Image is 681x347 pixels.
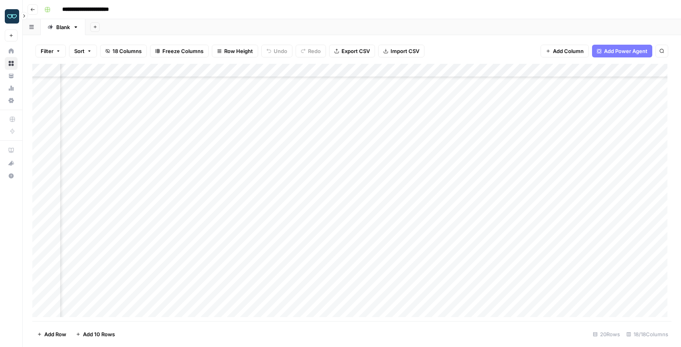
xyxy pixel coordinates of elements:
button: What's new? [5,157,18,170]
button: Export CSV [329,45,375,57]
span: Row Height [224,47,253,55]
a: Usage [5,82,18,95]
span: Add Row [44,330,66,338]
img: Zola Inc Logo [5,9,19,24]
span: Import CSV [391,47,419,55]
button: 18 Columns [100,45,147,57]
button: Sort [69,45,97,57]
a: Settings [5,94,18,107]
button: Row Height [212,45,258,57]
button: Add Column [541,45,589,57]
a: Browse [5,57,18,70]
button: Help + Support [5,170,18,182]
div: 20 Rows [590,328,623,341]
button: Redo [296,45,326,57]
div: What's new? [5,157,17,169]
div: Blank [56,23,70,31]
span: 18 Columns [113,47,142,55]
button: Import CSV [378,45,424,57]
span: Add Power Agent [604,47,647,55]
button: Undo [261,45,292,57]
button: Add Power Agent [592,45,652,57]
span: Add 10 Rows [83,330,115,338]
span: Sort [74,47,85,55]
button: Add Row [32,328,71,341]
a: AirOps Academy [5,144,18,157]
button: Freeze Columns [150,45,209,57]
a: Blank [41,19,85,35]
span: Freeze Columns [162,47,203,55]
a: Your Data [5,69,18,82]
span: Export CSV [341,47,370,55]
span: Filter [41,47,53,55]
span: Redo [308,47,321,55]
a: Home [5,45,18,57]
button: Filter [36,45,66,57]
button: Workspace: Zola Inc [5,6,18,26]
button: Add 10 Rows [71,328,120,341]
span: Add Column [553,47,584,55]
div: 18/18 Columns [623,328,671,341]
span: Undo [274,47,287,55]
